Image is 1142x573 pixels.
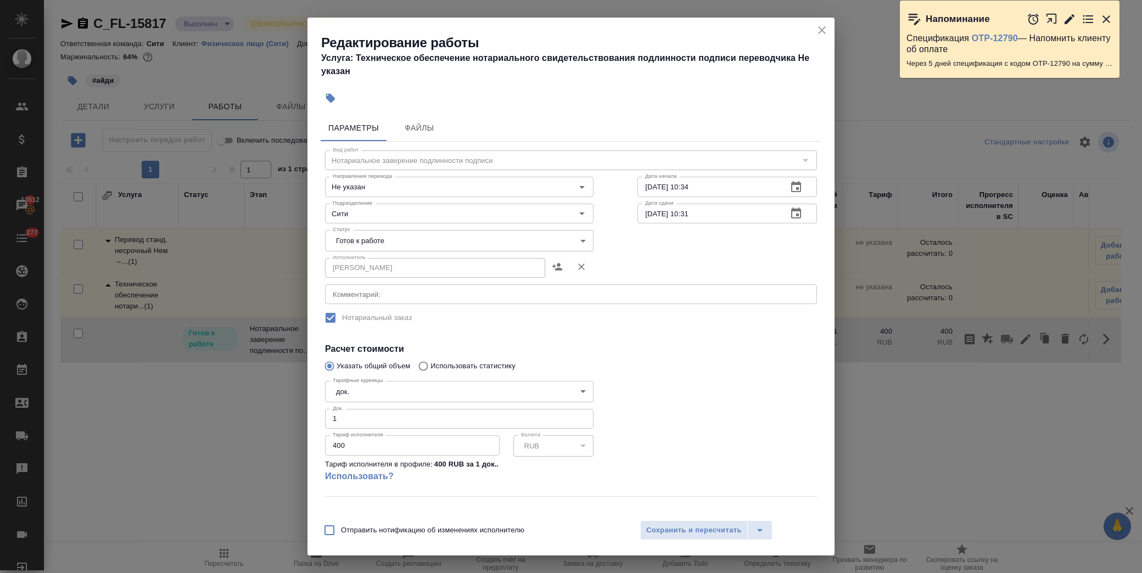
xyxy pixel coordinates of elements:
[318,86,343,110] button: Добавить тэг
[333,236,388,245] button: Готов к работе
[814,22,830,38] button: close
[545,254,569,280] button: Назначить
[1027,13,1040,26] button: Отложить
[646,524,742,537] span: Сохранить и пересчитать
[513,435,594,456] div: RUB
[569,254,594,280] button: Удалить
[1082,13,1095,26] button: Перейти в todo
[1045,7,1058,31] button: Открыть в новой вкладке
[327,121,380,135] span: Параметры
[906,33,1113,55] p: Спецификация — Напомнить клиенту об оплате
[325,459,433,470] p: Тариф исполнителя в профиле:
[521,441,542,451] button: RUB
[321,52,835,78] h4: Услуга: Техническое обеспечение нотариального свидетельствования подлинности подписи переводчика ...
[574,179,590,195] button: Open
[640,520,772,540] div: split button
[342,312,412,323] span: Нотариальный заказ
[333,387,352,396] button: док.
[972,33,1018,43] a: OTP-12790
[341,525,524,536] span: Отправить нотификацию об изменениях исполнителю
[926,14,990,25] p: Напоминание
[325,230,594,251] div: Готов к работе
[325,381,594,402] div: док.
[640,520,748,540] button: Сохранить и пересчитать
[321,34,835,52] h2: Редактирование работы
[1063,13,1076,26] button: Редактировать
[325,342,817,356] h4: Расчет стоимости
[325,470,594,483] a: Использовать?
[906,58,1113,69] p: Через 5 дней спецификация с кодом OTP-12790 на сумму 359496 RUB будет просрочена
[574,206,590,221] button: Open
[393,121,446,135] span: Файлы
[434,459,499,470] p: 400 RUB за 1 док. .
[1100,13,1113,26] button: Закрыть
